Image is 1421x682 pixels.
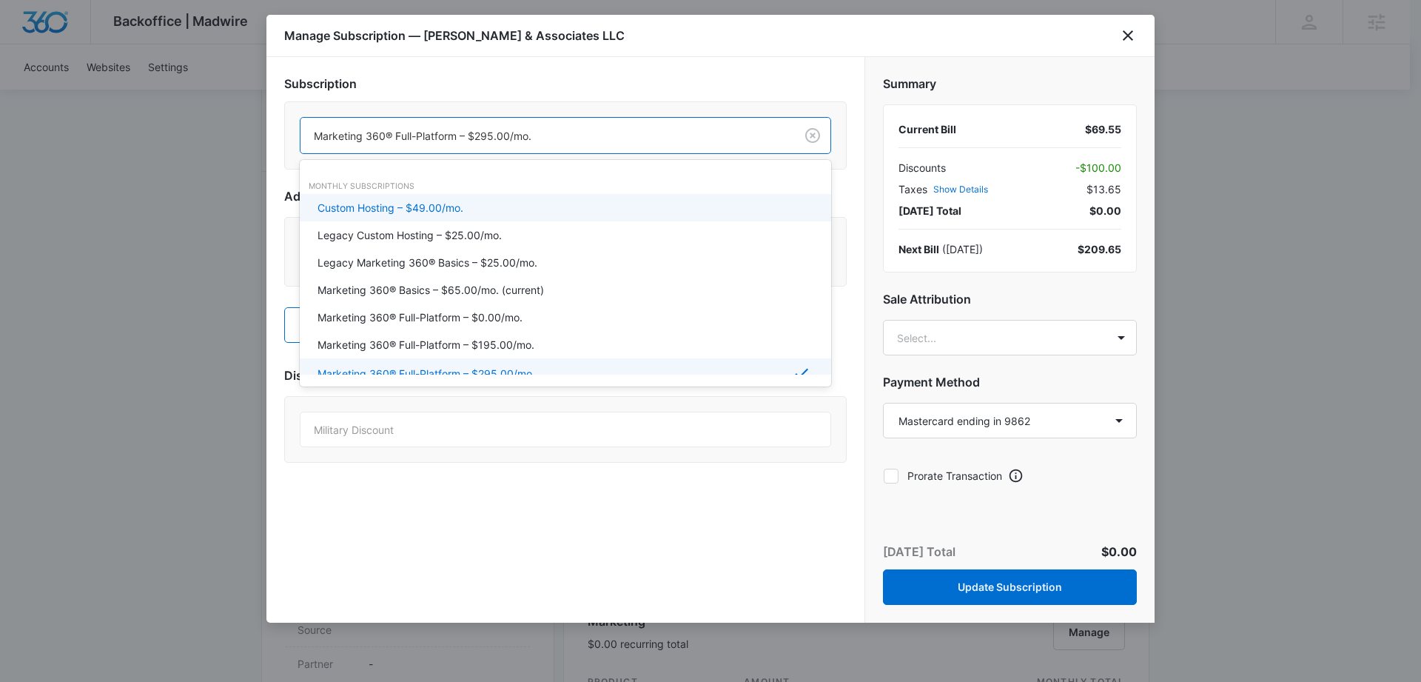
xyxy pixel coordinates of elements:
[318,200,463,215] p: Custom Hosting – $49.00/mo.
[898,160,946,175] span: Discounts
[1101,544,1137,559] span: $0.00
[1085,121,1121,137] div: $69.55
[38,39,163,50] div: Domain: [DOMAIN_NAME]
[284,367,847,384] h2: Discount
[318,227,502,243] p: Legacy Custom Hosting – $25.00/mo.
[801,124,824,147] button: Clear
[898,241,983,257] div: ( [DATE] )
[1089,203,1121,218] span: $0.00
[318,366,535,381] p: Marketing 360® Full-Platform – $295.00/mo.
[41,24,73,36] div: v 4.0.25
[40,86,52,98] img: tab_domain_overview_orange.svg
[284,75,847,93] h2: Subscription
[56,87,132,97] div: Domain Overview
[318,310,523,325] p: Marketing 360® Full-Platform – $0.00/mo.
[883,468,1002,484] label: Prorate Transaction
[300,181,831,193] div: Monthly Subscriptions
[898,203,961,218] span: [DATE] Total
[1075,160,1121,175] span: - $100.00
[883,569,1137,605] button: Update Subscription
[164,87,249,97] div: Keywords by Traffic
[898,123,956,136] span: Current Bill
[883,290,1137,308] h2: Sale Attribution
[933,185,988,194] button: Show Details
[284,27,625,44] h1: Manage Subscription — [PERSON_NAME] & Associates LLC
[314,128,317,144] input: Subscription
[24,24,36,36] img: logo_orange.svg
[898,181,927,197] span: Taxes
[883,75,1137,93] h2: Summary
[883,543,955,561] p: [DATE] Total
[1078,241,1121,257] div: $209.65
[284,307,360,343] button: Add Item
[147,86,159,98] img: tab_keywords_by_traffic_grey.svg
[24,39,36,50] img: website_grey.svg
[318,255,537,270] p: Legacy Marketing 360® Basics – $25.00/mo.
[318,282,544,298] p: Marketing 360® Basics – $65.00/mo. (current)
[318,337,534,352] p: Marketing 360® Full-Platform – $195.00/mo.
[1119,27,1137,44] button: close
[284,187,847,205] h2: Add-Ons
[1086,181,1121,197] span: $13.65
[883,373,1137,391] h2: Payment Method
[898,243,939,255] span: Next Bill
